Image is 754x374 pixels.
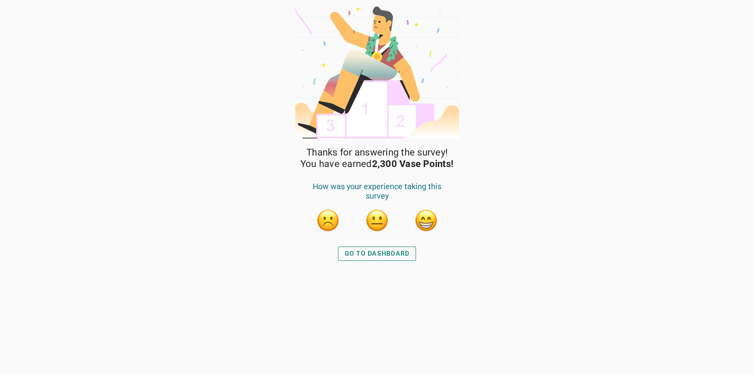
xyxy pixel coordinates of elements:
div: GO TO DASHBOARD [345,249,410,258]
button: GO TO DASHBOARD [338,247,416,261]
div: How was your experience taking this survey [304,182,451,209]
span: You have earned [300,158,454,170]
span: Thanks for answering the survey! [306,147,448,158]
strong: 2,300 Vase Points! [372,158,454,169]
